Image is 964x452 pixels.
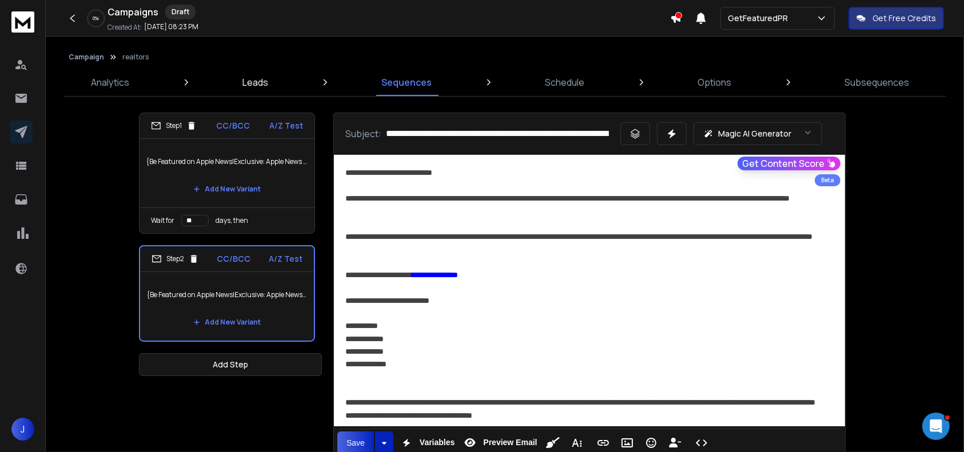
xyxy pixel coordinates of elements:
[184,311,270,334] button: Add New Variant
[815,174,840,186] div: Beta
[345,127,381,141] p: Subject:
[691,69,739,96] a: Options
[151,121,197,131] div: Step 1
[269,120,303,131] p: A/Z Test
[269,253,302,265] p: A/Z Test
[728,13,792,24] p: GetFeaturedPR
[144,22,198,31] p: [DATE] 08:23 PM
[243,75,269,89] p: Leads
[139,245,315,342] li: Step2CC/BCCA/Z Test{Be Featured on Apple News|Exclusive: Apple News Coverage for Top Realtors|You...
[873,13,936,24] p: Get Free Credits
[738,157,840,170] button: Get Content Score
[93,15,99,22] p: 0 %
[165,5,196,19] div: Draft
[838,69,917,96] a: Subsequences
[694,122,822,145] button: Magic AI Generator
[718,128,791,139] p: Magic AI Generator
[69,53,104,62] button: Campaign
[382,75,432,89] p: Sequences
[107,5,158,19] h1: Campaigns
[184,178,270,201] button: Add New Variant
[849,7,944,30] button: Get Free Credits
[417,438,457,447] span: Variables
[216,120,250,131] p: CC/BCC
[922,413,950,440] iframe: Intercom live chat
[139,113,315,234] li: Step1CC/BCCA/Z Test{Be Featured on Apple News|Exclusive: Apple News Coverage for Top Realtors|You...
[216,216,248,225] p: days, then
[151,216,174,225] p: Wait for
[85,69,137,96] a: Analytics
[217,253,251,265] p: CC/BCC
[146,146,308,178] p: {Be Featured on Apple News|Exclusive: Apple News Coverage for Top Realtors|Your Company on Apple ...
[11,418,34,441] button: J
[375,69,439,96] a: Sequences
[539,69,592,96] a: Schedule
[139,353,322,376] button: Add Step
[845,75,910,89] p: Subsequences
[11,11,34,33] img: logo
[152,254,199,264] div: Step 2
[122,53,149,62] p: realtors
[698,75,732,89] p: Options
[147,279,307,311] p: {Be Featured on Apple News|Exclusive: Apple News Coverage for Top Realtors|Your Company on Apple ...
[107,23,142,32] p: Created At:
[91,75,130,89] p: Analytics
[236,69,276,96] a: Leads
[545,75,585,89] p: Schedule
[481,438,539,447] span: Preview Email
